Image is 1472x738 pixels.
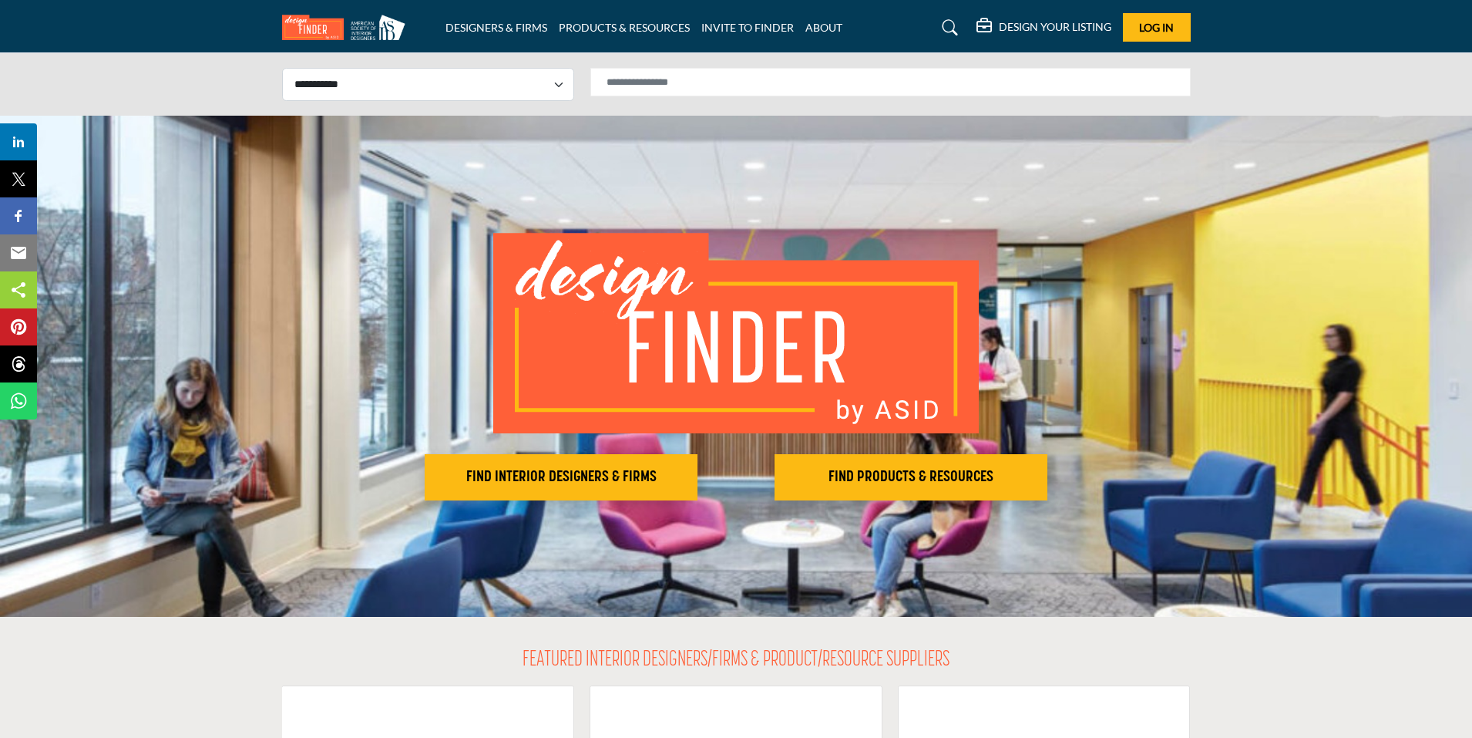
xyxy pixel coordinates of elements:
h2: FIND PRODUCTS & RESOURCES [779,468,1043,487]
button: Log In [1123,13,1191,42]
a: INVITE TO FINDER [701,21,794,34]
h2: FEATURED INTERIOR DESIGNERS/FIRMS & PRODUCT/RESOURCE SUPPLIERS [523,648,949,674]
span: Log In [1139,21,1174,34]
input: Search Solutions [590,68,1191,96]
button: FIND INTERIOR DESIGNERS & FIRMS [425,454,697,500]
h2: FIND INTERIOR DESIGNERS & FIRMS [429,468,693,487]
h5: DESIGN YOUR LISTING [999,20,1111,34]
a: ABOUT [805,21,842,34]
img: Site Logo [282,15,413,40]
div: DESIGN YOUR LISTING [976,19,1111,37]
a: DESIGNERS & FIRMS [445,21,547,34]
select: Select Listing Type Dropdown [282,68,574,101]
img: image [493,233,979,433]
a: Search [927,15,968,40]
a: PRODUCTS & RESOURCES [559,21,690,34]
button: FIND PRODUCTS & RESOURCES [775,454,1047,500]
